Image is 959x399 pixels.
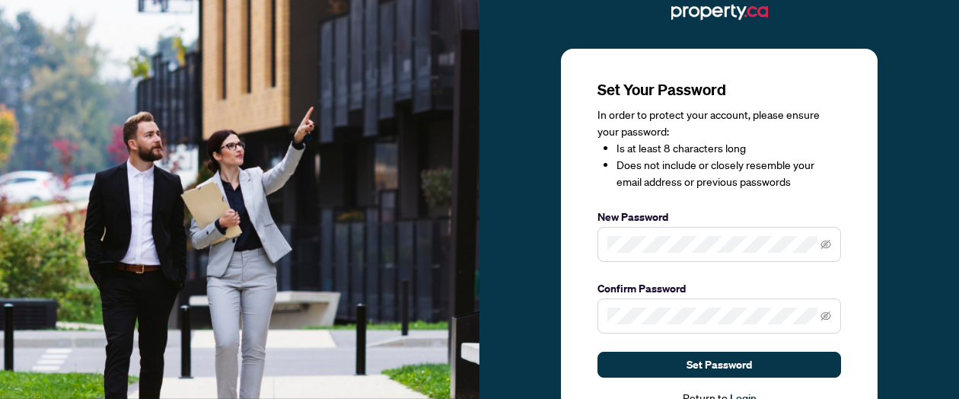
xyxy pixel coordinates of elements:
span: eye-invisible [820,239,831,250]
li: Is at least 8 characters long [616,140,841,157]
li: Does not include or closely resemble your email address or previous passwords [616,157,841,190]
span: eye-invisible [820,311,831,321]
label: New Password [597,209,841,225]
div: In order to protect your account, please ensure your password: [597,107,841,190]
button: Set Password [597,352,841,378]
label: Confirm Password [597,280,841,297]
h3: Set Your Password [597,79,841,101]
span: Set Password [687,353,752,377]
